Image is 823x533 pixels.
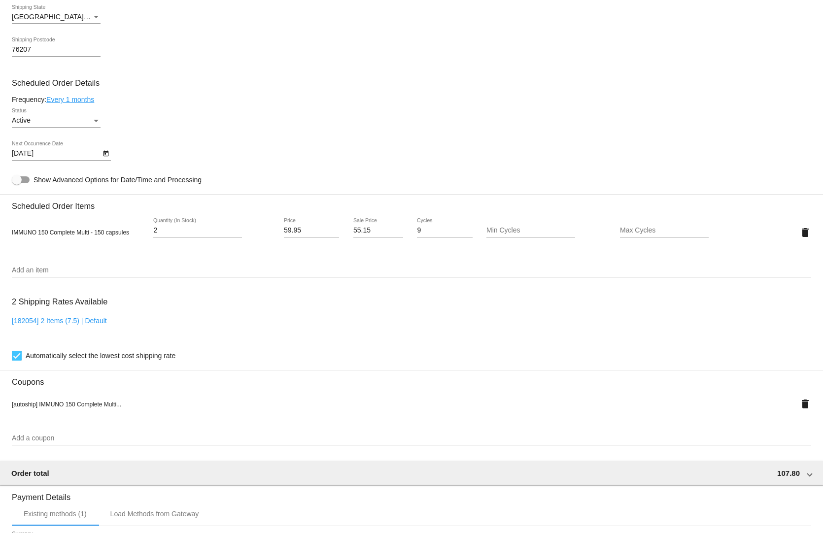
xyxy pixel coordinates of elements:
[12,401,121,408] span: [autoship] IMMUNO 150 Complete Multi...
[12,266,811,274] input: Add an item
[12,150,101,158] input: Next Occurrence Date
[24,510,87,518] div: Existing methods (1)
[153,227,242,234] input: Quantity (In Stock)
[12,291,107,312] h3: 2 Shipping Rates Available
[12,117,101,125] mat-select: Status
[12,78,811,88] h3: Scheduled Order Details
[12,485,811,502] h3: Payment Details
[46,96,94,103] a: Every 1 months
[12,317,107,325] a: [182054] 2 Items (7.5) | Default
[12,229,129,236] span: IMMUNO 150 Complete Multi - 150 capsules
[11,469,49,477] span: Order total
[110,510,199,518] div: Load Methods from Gateway
[486,227,575,234] input: Min Cycles
[12,46,101,54] input: Shipping Postcode
[777,469,800,477] span: 107.80
[799,227,811,238] mat-icon: delete
[12,13,101,21] mat-select: Shipping State
[12,13,128,21] span: [GEOGRAPHIC_DATA] | [US_STATE]
[799,398,811,410] mat-icon: delete
[12,96,811,103] div: Frequency:
[12,370,811,387] h3: Coupons
[12,434,811,442] input: Add a coupon
[417,227,472,234] input: Cycles
[353,227,403,234] input: Sale Price
[284,227,339,234] input: Price
[620,227,709,234] input: Max Cycles
[12,116,31,124] span: Active
[101,148,111,158] button: Open calendar
[26,350,175,362] span: Automatically select the lowest cost shipping rate
[12,194,811,211] h3: Scheduled Order Items
[34,175,202,185] span: Show Advanced Options for Date/Time and Processing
